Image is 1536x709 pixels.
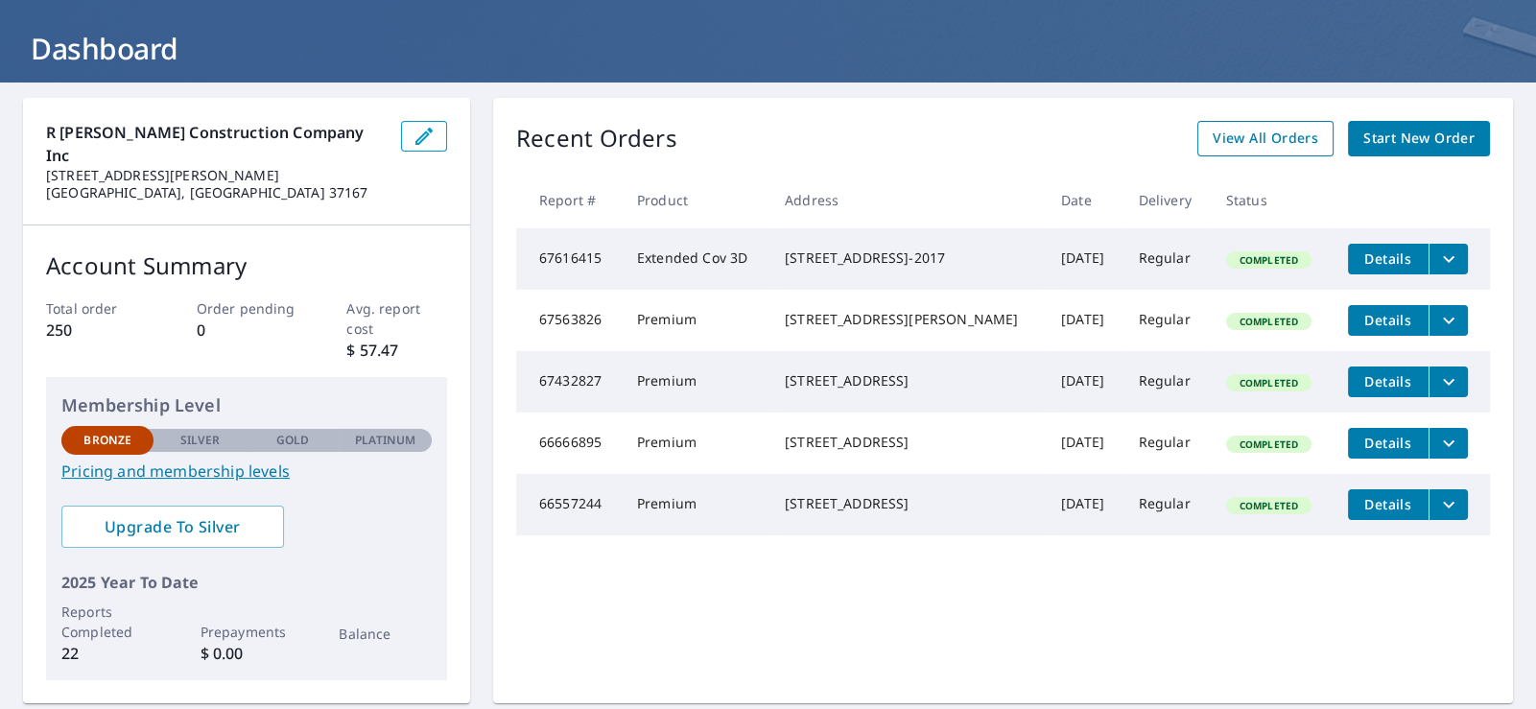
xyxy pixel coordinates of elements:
td: [DATE] [1046,413,1122,474]
button: filesDropdownBtn-66666895 [1429,428,1468,459]
td: Premium [622,474,769,535]
p: [STREET_ADDRESS][PERSON_NAME] [46,167,386,184]
span: Details [1359,434,1417,452]
a: Start New Order [1348,121,1490,156]
div: [STREET_ADDRESS][PERSON_NAME] [785,310,1030,329]
a: Pricing and membership levels [61,460,432,483]
div: [STREET_ADDRESS] [785,371,1030,390]
p: 22 [61,642,154,665]
td: Premium [622,290,769,351]
p: Account Summary [46,248,447,283]
span: Completed [1228,376,1310,390]
span: View All Orders [1213,127,1318,151]
p: 2025 Year To Date [61,571,432,594]
td: Regular [1123,351,1211,413]
button: detailsBtn-67432827 [1348,366,1429,397]
p: Gold [276,432,309,449]
th: Product [622,172,769,228]
span: Upgrade To Silver [77,516,269,537]
p: Membership Level [61,392,432,418]
th: Status [1211,172,1333,228]
p: 0 [197,319,296,342]
button: filesDropdownBtn-66557244 [1429,489,1468,520]
p: R [PERSON_NAME] Construction Company Inc [46,121,386,167]
span: Completed [1228,253,1310,267]
td: [DATE] [1046,351,1122,413]
td: 67432827 [516,351,622,413]
div: [STREET_ADDRESS] [785,494,1030,513]
button: detailsBtn-67563826 [1348,305,1429,336]
td: 66557244 [516,474,622,535]
button: detailsBtn-66666895 [1348,428,1429,459]
p: $ 0.00 [201,642,293,665]
p: Bronze [83,432,131,449]
span: Details [1359,372,1417,390]
a: Upgrade To Silver [61,506,284,548]
th: Address [769,172,1046,228]
p: [GEOGRAPHIC_DATA], [GEOGRAPHIC_DATA] 37167 [46,184,386,201]
span: Completed [1228,315,1310,328]
p: Order pending [197,298,296,319]
p: 250 [46,319,146,342]
td: Premium [622,351,769,413]
span: Completed [1228,437,1310,451]
button: filesDropdownBtn-67616415 [1429,244,1468,274]
td: Premium [622,413,769,474]
th: Report # [516,172,622,228]
td: 67563826 [516,290,622,351]
span: Details [1359,249,1417,268]
td: Regular [1123,474,1211,535]
p: Total order [46,298,146,319]
div: [STREET_ADDRESS] [785,433,1030,452]
span: Completed [1228,499,1310,512]
td: Regular [1123,413,1211,474]
td: Extended Cov 3D [622,228,769,290]
button: filesDropdownBtn-67563826 [1429,305,1468,336]
span: Details [1359,311,1417,329]
td: [DATE] [1046,474,1122,535]
p: Platinum [355,432,415,449]
p: Silver [180,432,221,449]
p: Avg. report cost [346,298,446,339]
p: Balance [339,624,431,644]
p: Reports Completed [61,602,154,642]
h1: Dashboard [23,29,1513,68]
th: Date [1046,172,1122,228]
button: detailsBtn-67616415 [1348,244,1429,274]
th: Delivery [1123,172,1211,228]
span: Start New Order [1363,127,1475,151]
span: Details [1359,495,1417,513]
a: View All Orders [1197,121,1334,156]
td: 66666895 [516,413,622,474]
td: Regular [1123,290,1211,351]
div: [STREET_ADDRESS]-2017 [785,248,1030,268]
td: Regular [1123,228,1211,290]
p: Recent Orders [516,121,677,156]
td: 67616415 [516,228,622,290]
p: $ 57.47 [346,339,446,362]
td: [DATE] [1046,290,1122,351]
p: Prepayments [201,622,293,642]
button: filesDropdownBtn-67432827 [1429,366,1468,397]
td: [DATE] [1046,228,1122,290]
button: detailsBtn-66557244 [1348,489,1429,520]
